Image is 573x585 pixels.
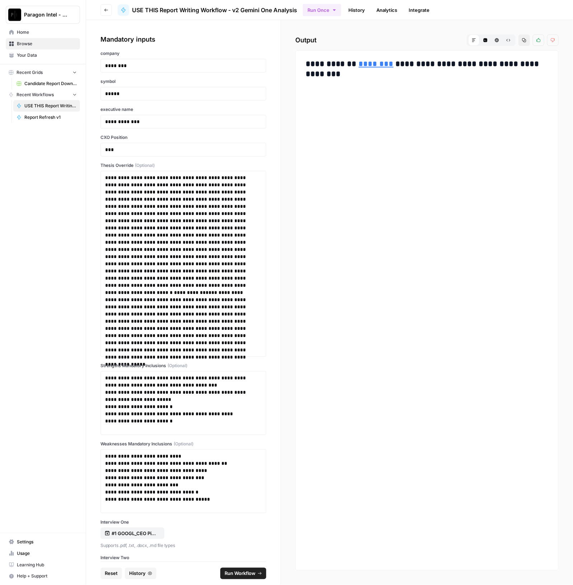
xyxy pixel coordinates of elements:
[6,27,80,38] a: Home
[135,162,155,169] span: (Optional)
[125,568,156,579] button: History
[100,554,266,561] label: Interview Two
[17,52,77,58] span: Your Data
[17,573,77,580] span: Help + Support
[17,539,77,545] span: Settings
[100,568,122,579] button: Reset
[8,8,21,21] img: Paragon Intel - Bill / Ty / Colby R&D Logo
[6,38,80,50] a: Browse
[295,34,559,46] h2: Output
[6,536,80,548] a: Settings
[6,50,80,61] a: Your Data
[6,548,80,559] a: Usage
[6,89,80,100] button: Recent Workflows
[303,4,341,16] button: Run Once
[100,441,266,447] label: Weaknesses Mandatory Inclusions
[17,41,77,47] span: Browse
[100,542,266,549] p: Supports .pdf, .txt, .docx, .md file types
[17,69,43,76] span: Recent Grids
[100,134,266,141] label: CXO Position
[6,571,80,582] button: Help + Support
[372,4,401,16] a: Analytics
[100,34,266,45] div: Mandatory inputs
[344,4,369,16] a: History
[220,568,266,579] button: Run Workflow
[6,6,80,24] button: Workspace: Paragon Intel - Bill / Ty / Colby R&D
[100,519,266,525] label: Interview One
[17,562,77,568] span: Learning Hub
[100,50,266,57] label: company
[17,29,77,36] span: Home
[129,570,146,577] span: History
[225,570,255,577] span: Run Workflow
[100,362,266,369] label: Strengths Mandatory Inclusions
[118,4,297,16] a: USE THIS Report Writing Workflow - v2 Gemini One Analysis
[168,362,187,369] span: (Optional)
[100,106,266,113] label: executive name
[100,528,164,539] button: #1 GOOGL_CEO Pichai Interviews_[DATE]_Paragon Intel.pdf
[105,570,118,577] span: Reset
[404,4,434,16] a: Integrate
[174,441,193,447] span: (Optional)
[13,78,80,89] a: Candidate Report Download Sheet
[6,559,80,571] a: Learning Hub
[17,92,54,98] span: Recent Workflows
[13,100,80,112] a: USE THIS Report Writing Workflow - v2 Gemini One Analysis
[17,550,77,557] span: Usage
[132,6,297,14] span: USE THIS Report Writing Workflow - v2 Gemini One Analysis
[6,67,80,78] button: Recent Grids
[24,103,77,109] span: USE THIS Report Writing Workflow - v2 Gemini One Analysis
[24,114,77,121] span: Report Refresh v1
[24,80,77,87] span: Candidate Report Download Sheet
[100,78,266,85] label: symbol
[13,112,80,123] a: Report Refresh v1
[24,11,67,18] span: Paragon Intel - Bill / Ty / [PERSON_NAME] R&D
[100,162,266,169] label: Thesis Override
[112,530,158,537] p: #1 GOOGL_CEO Pichai Interviews_[DATE]_Paragon Intel.pdf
